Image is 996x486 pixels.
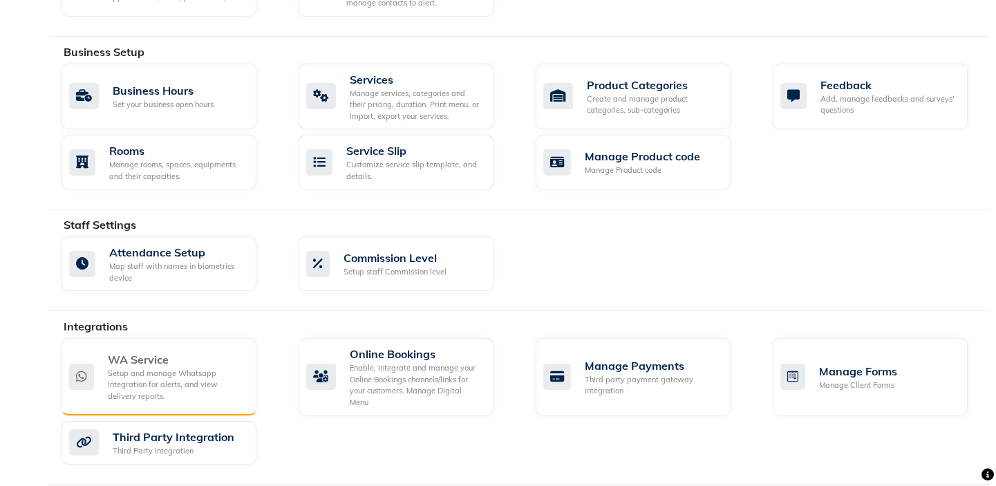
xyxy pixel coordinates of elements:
div: Online Bookings [350,346,482,362]
a: FeedbackAdd, manage feedbacks and surveys' questions [773,64,989,130]
div: Setup staff Commission level [344,266,447,278]
div: Map staff with names in biometrics device [109,261,245,283]
div: Rooms [109,142,245,159]
div: Third Party Integration [113,445,234,457]
div: Set your business open hours [113,99,214,111]
a: Manage PaymentsThird party payment gateway integration [536,338,752,415]
a: Online BookingsEnable, integrate and manage your Online Bookings channels/links for your customer... [299,338,515,415]
a: Business HoursSet your business open hours [62,64,278,130]
a: Attendance SetupMap staff with names in biometrics device [62,236,278,291]
div: Service Slip [346,142,482,159]
div: Create and manage product categories, sub-categories [587,93,720,116]
a: Third Party IntegrationThird Party Integration [62,421,278,465]
a: Manage Product codeManage Product code [536,135,752,189]
div: Manage Product code [585,148,700,165]
div: Customize service slip template, and details. [346,159,482,182]
div: Manage rooms, spaces, equipments and their capacities. [109,159,245,182]
div: Add, manage feedbacks and surveys' questions [820,93,957,116]
div: Enable, integrate and manage your Online Bookings channels/links for your customers. Manage Digit... [350,362,482,408]
div: Business Hours [113,82,214,99]
div: Manage services, categories and their pricing, duration. Print menu, or import, export your servi... [350,88,482,122]
div: Manage Forms [819,363,897,380]
div: Third Party Integration [113,429,234,445]
div: Commission Level [344,250,447,266]
a: Manage FormsManage Client Forms [773,338,989,415]
div: Manage Client Forms [819,380,897,391]
div: Product Categories [587,77,720,93]
div: Feedback [820,77,957,93]
div: Services [350,71,482,88]
a: RoomsManage rooms, spaces, equipments and their capacities. [62,135,278,189]
div: Third party payment gateway integration [585,374,720,397]
a: WA ServiceSetup and manage Whatsapp Integration for alerts, and view delivery reports. [62,338,278,415]
div: Manage Payments [585,357,720,374]
div: Attendance Setup [109,244,245,261]
div: Setup and manage Whatsapp Integration for alerts, and view delivery reports. [108,368,245,402]
a: Service SlipCustomize service slip template, and details. [299,135,515,189]
div: Manage Product code [585,165,700,176]
a: Commission LevelSetup staff Commission level [299,236,515,291]
a: ServicesManage services, categories and their pricing, duration. Print menu, or import, export yo... [299,64,515,130]
a: Product CategoriesCreate and manage product categories, sub-categories [536,64,752,130]
div: WA Service [108,351,245,368]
